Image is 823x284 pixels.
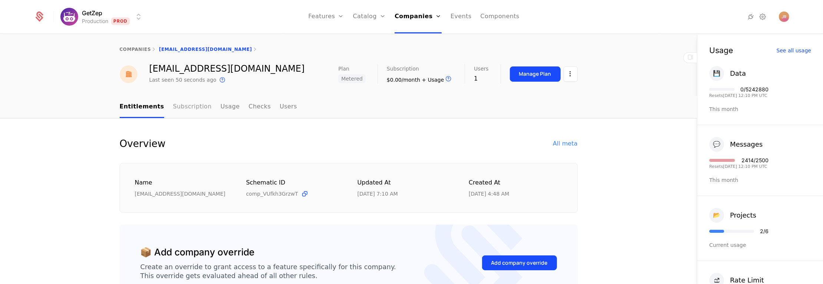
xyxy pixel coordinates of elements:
div: 1 [474,74,488,83]
a: Subscription [173,96,212,118]
div: Overview [120,136,166,151]
div: 💬 [709,137,724,152]
div: Current usage [709,241,811,249]
div: 2414 / 2500 [741,158,769,163]
span: + Usage [422,77,444,83]
span: Users [474,66,488,71]
a: Settings [758,12,767,21]
span: Subscription [387,66,419,71]
span: Prod [111,17,130,25]
div: 📦 Add company override [140,245,255,259]
div: Manage Plan [519,70,551,78]
div: Resets [DATE] 12:10 PM UTC [709,94,769,98]
button: 💾Data [709,66,746,81]
button: Add company override [482,255,557,270]
span: Plan [338,66,349,71]
div: Resets [DATE] 12:10 PM UTC [709,164,769,169]
div: [EMAIL_ADDRESS][DOMAIN_NAME] [135,190,229,198]
div: Usage [709,46,733,54]
div: Add company override [491,259,548,267]
img: GetZep [60,8,78,26]
div: [EMAIL_ADDRESS][DOMAIN_NAME] [149,64,305,73]
div: This month [709,105,811,113]
span: Metered [338,74,366,83]
a: Checks [249,96,271,118]
button: Open user button [779,12,789,22]
a: Users [280,96,297,118]
div: $0.00/month [387,74,453,84]
img: shahzaib.abbaas99@gmail.com [120,65,137,83]
div: 📂 [709,208,724,223]
button: Manage Plan [510,66,561,82]
a: companies [120,47,151,52]
img: Jack Ryan [779,12,789,22]
div: Projects [730,210,756,221]
div: Messages [730,139,763,150]
div: 8/25/25, 4:48 AM [469,190,509,198]
div: Name [135,178,229,187]
div: Last seen 50 seconds ago [149,76,216,84]
div: 💾 [709,66,724,81]
div: All meta [553,139,577,148]
div: 2 / 6 [760,229,769,234]
button: 📂Projects [709,208,756,223]
nav: Main [120,96,578,118]
div: Production [82,17,108,25]
div: Schematic ID [246,178,340,187]
div: Created at [469,178,563,187]
button: Select environment [63,9,143,25]
div: Data [730,68,746,79]
div: This month [709,176,811,184]
button: 💬Messages [709,137,763,152]
div: 9/1/25, 7:10 AM [358,190,398,198]
button: Select action [564,66,578,82]
a: Integrations [746,12,755,21]
a: Entitlements [120,96,164,118]
div: 0 / 5242880 [740,87,769,92]
ul: Choose Sub Page [120,96,297,118]
div: Create an override to grant access to a feature specifically for this company. This override gets... [140,262,396,280]
a: Usage [220,96,240,118]
span: GetZep [82,9,102,17]
div: Updated at [358,178,451,187]
span: comp_VUfkh3GrzwT [246,190,298,198]
div: See all usage [776,48,811,53]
